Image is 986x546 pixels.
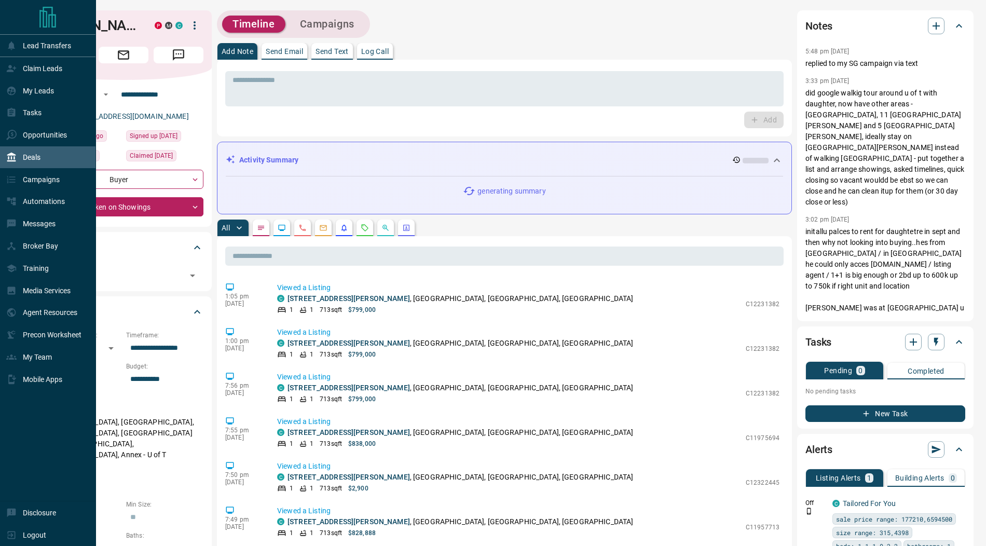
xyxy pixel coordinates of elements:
[805,508,813,515] svg: Push Notification Only
[225,300,262,307] p: [DATE]
[381,224,390,232] svg: Opportunities
[805,18,832,34] h2: Notes
[805,498,826,508] p: Off
[72,112,189,120] a: [EMAIL_ADDRESS][DOMAIN_NAME]
[287,472,633,483] p: , [GEOGRAPHIC_DATA], [GEOGRAPHIC_DATA], [GEOGRAPHIC_DATA]
[266,48,303,55] p: Send Email
[746,523,779,532] p: C11957713
[805,405,965,422] button: New Task
[277,282,779,293] p: Viewed a Listing
[895,474,944,482] p: Building Alerts
[226,151,783,170] div: Activity Summary
[239,155,298,166] p: Activity Summary
[287,339,410,347] a: [STREET_ADDRESS][PERSON_NAME]
[320,350,342,359] p: 713 sqft
[290,305,293,315] p: 1
[805,226,965,444] p: initallu palces to rent for daughtetre in sept and then why not looking into buying..hes from [GE...
[805,441,832,458] h2: Alerts
[320,394,342,404] p: 713 sqft
[126,130,203,145] div: Tue Jul 15 2025
[805,437,965,462] div: Alerts
[832,500,840,507] div: condos.ca
[225,389,262,397] p: [DATE]
[805,334,831,350] h2: Tasks
[348,350,376,359] p: $799,000
[287,516,633,527] p: , [GEOGRAPHIC_DATA], [GEOGRAPHIC_DATA], [GEOGRAPHIC_DATA]
[298,224,307,232] svg: Calls
[348,394,376,404] p: $799,000
[277,384,284,391] div: condos.ca
[805,216,850,223] p: 3:02 pm [DATE]
[310,484,313,493] p: 1
[320,528,342,538] p: 713 sqft
[225,479,262,486] p: [DATE]
[402,224,410,232] svg: Agent Actions
[746,389,779,398] p: C12231382
[287,428,410,436] a: [STREET_ADDRESS][PERSON_NAME]
[290,528,293,538] p: 1
[154,47,203,63] span: Message
[836,514,952,524] span: sale price range: 177210,6594500
[44,469,203,478] p: Motivation:
[310,350,313,359] p: 1
[225,523,262,530] p: [DATE]
[361,48,389,55] p: Log Call
[277,506,779,516] p: Viewed a Listing
[746,433,779,443] p: C11975694
[126,531,203,540] p: Baths:
[277,416,779,427] p: Viewed a Listing
[348,305,376,315] p: $799,000
[290,439,293,448] p: 1
[225,345,262,352] p: [DATE]
[340,224,348,232] svg: Listing Alerts
[126,500,203,509] p: Min Size:
[44,404,203,414] p: Areas Searched:
[746,299,779,309] p: C12231382
[287,517,410,526] a: [STREET_ADDRESS][PERSON_NAME]
[320,439,342,448] p: 713 sqft
[310,394,313,404] p: 1
[310,305,313,315] p: 1
[805,58,965,69] p: replied to my SG campaign via text
[278,224,286,232] svg: Lead Browsing Activity
[44,170,203,189] div: Buyer
[348,439,376,448] p: $838,000
[165,22,172,29] div: mrloft.ca
[316,48,349,55] p: Send Text
[348,528,376,538] p: $828,888
[824,367,852,374] p: Pending
[44,197,203,216] div: Taken on Showings
[225,516,262,523] p: 7:49 pm
[277,295,284,302] div: condos.ca
[44,299,203,324] div: Criteria
[44,235,203,260] div: Tags
[746,478,779,487] p: C12322445
[277,327,779,338] p: Viewed a Listing
[277,339,284,347] div: condos.ca
[843,499,896,508] a: Tailored For You
[287,338,633,349] p: , [GEOGRAPHIC_DATA], [GEOGRAPHIC_DATA], [GEOGRAPHIC_DATA]
[320,305,342,315] p: 713 sqft
[225,427,262,434] p: 7:55 pm
[99,47,148,63] span: Email
[290,484,293,493] p: 1
[805,48,850,55] p: 5:48 pm [DATE]
[477,186,545,197] p: generating summary
[222,224,230,231] p: All
[155,22,162,29] div: property.ca
[908,367,944,375] p: Completed
[290,16,365,33] button: Campaigns
[277,518,284,525] div: condos.ca
[225,434,262,441] p: [DATE]
[290,394,293,404] p: 1
[277,473,284,481] div: condos.ca
[805,88,965,208] p: did google walkig tour around u of t with daughter, now have other areas - [GEOGRAPHIC_DATA], 11 ...
[287,383,633,393] p: , [GEOGRAPHIC_DATA], [GEOGRAPHIC_DATA], [GEOGRAPHIC_DATA]
[746,344,779,353] p: C12231382
[361,224,369,232] svg: Requests
[175,22,183,29] div: condos.ca
[287,294,410,303] a: [STREET_ADDRESS][PERSON_NAME]
[287,473,410,481] a: [STREET_ADDRESS][PERSON_NAME]
[44,414,203,463] p: [GEOGRAPHIC_DATA], [GEOGRAPHIC_DATA], [GEOGRAPHIC_DATA], [GEOGRAPHIC_DATA] and [GEOGRAPHIC_DATA],...
[277,461,779,472] p: Viewed a Listing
